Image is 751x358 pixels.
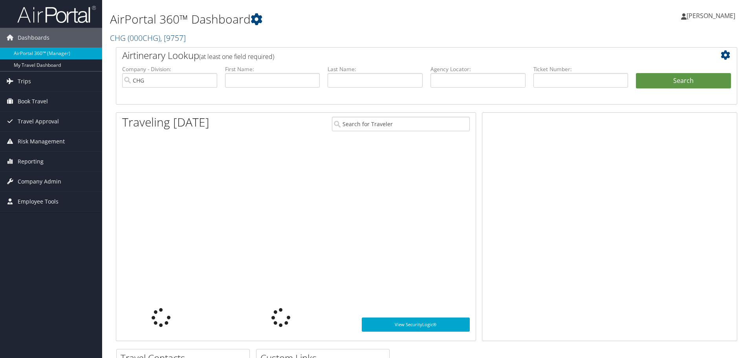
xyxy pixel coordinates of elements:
[110,11,532,28] h1: AirPortal 360™ Dashboard
[17,5,96,24] img: airportal-logo.png
[533,65,628,73] label: Ticket Number:
[636,73,731,89] button: Search
[18,112,59,131] span: Travel Approval
[430,65,526,73] label: Agency Locator:
[362,318,470,332] a: View SecurityLogic®
[18,28,49,48] span: Dashboards
[687,11,735,20] span: [PERSON_NAME]
[199,52,274,61] span: (at least one field required)
[122,49,679,62] h2: Airtinerary Lookup
[160,33,186,43] span: , [ 9757 ]
[18,132,65,151] span: Risk Management
[18,72,31,91] span: Trips
[18,152,44,171] span: Reporting
[128,33,160,43] span: ( 000CHG )
[18,92,48,111] span: Book Travel
[18,172,61,191] span: Company Admin
[328,65,423,73] label: Last Name:
[332,117,470,131] input: Search for Traveler
[225,65,320,73] label: First Name:
[18,192,59,211] span: Employee Tools
[110,33,186,43] a: CHG
[681,4,743,28] a: [PERSON_NAME]
[122,114,209,130] h1: Traveling [DATE]
[122,65,217,73] label: Company - Division:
